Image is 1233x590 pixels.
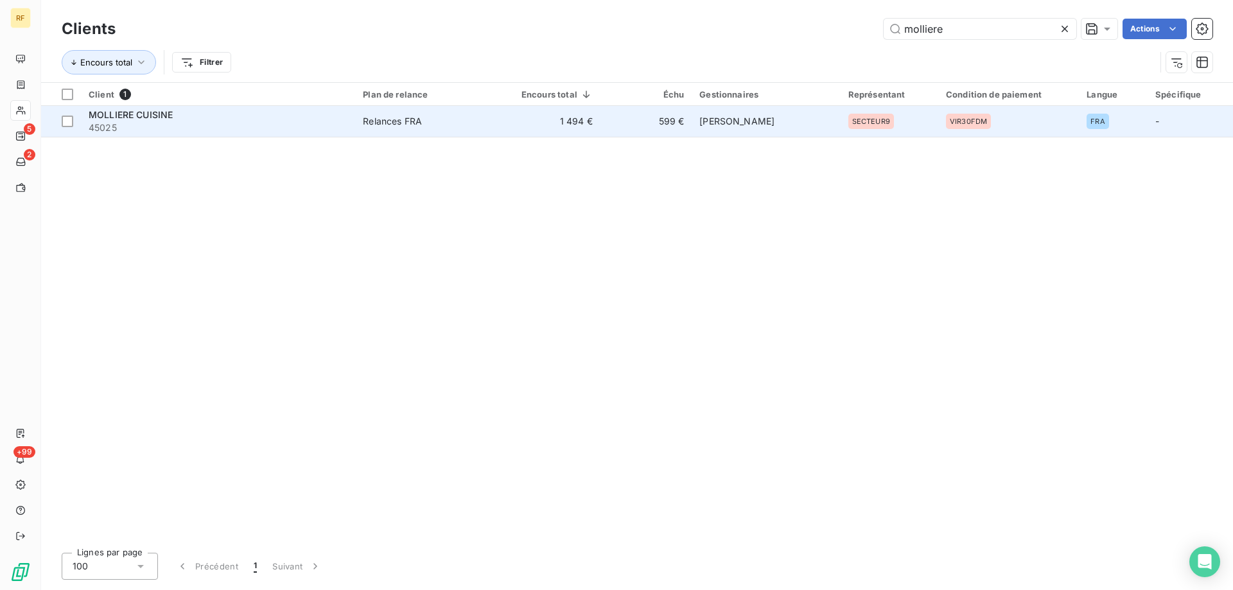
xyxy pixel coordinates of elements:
[10,562,31,582] img: Logo LeanPay
[80,57,132,67] span: Encours total
[73,560,88,573] span: 100
[363,89,496,100] div: Plan de relance
[363,115,422,128] div: Relances FRA
[608,89,684,100] div: Échu
[62,17,116,40] h3: Clients
[1087,89,1140,100] div: Langue
[504,106,600,137] td: 1 494 €
[699,89,832,100] div: Gestionnaires
[89,121,347,134] span: 45025
[884,19,1076,39] input: Rechercher
[89,89,114,100] span: Client
[1090,117,1105,125] span: FRA
[24,149,35,161] span: 2
[946,89,1071,100] div: Condition de paiement
[62,50,156,74] button: Encours total
[168,553,246,580] button: Précédent
[699,116,774,126] span: [PERSON_NAME]
[13,446,35,458] span: +99
[852,117,890,125] span: SECTEUR9
[950,117,987,125] span: VIR30FDM
[119,89,131,100] span: 1
[1123,19,1187,39] button: Actions
[600,106,692,137] td: 599 €
[254,560,257,573] span: 1
[172,52,231,73] button: Filtrer
[246,553,265,580] button: 1
[1155,89,1225,100] div: Spécifique
[10,152,30,172] a: 2
[24,123,35,135] span: 5
[89,109,173,120] span: MOLLIERE CUISINE
[10,126,30,146] a: 5
[265,553,329,580] button: Suivant
[512,89,593,100] div: Encours total
[10,8,31,28] div: RF
[848,89,931,100] div: Représentant
[1189,546,1220,577] div: Open Intercom Messenger
[1155,116,1159,126] span: -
